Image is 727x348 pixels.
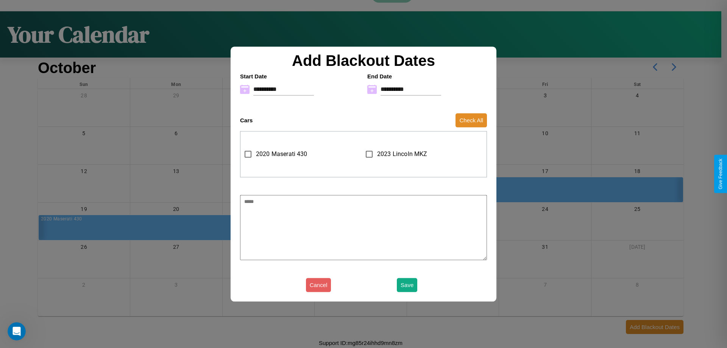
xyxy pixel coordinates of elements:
h4: End Date [367,73,487,80]
div: Give Feedback [718,159,723,189]
h4: Cars [240,117,253,123]
button: Save [397,278,417,292]
h2: Add Blackout Dates [236,52,491,69]
span: 2023 Lincoln MKZ [377,150,427,159]
span: 2020 Maserati 430 [256,150,307,159]
button: Cancel [306,278,331,292]
button: Check All [456,113,487,127]
iframe: Intercom live chat [8,322,26,340]
h4: Start Date [240,73,360,80]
